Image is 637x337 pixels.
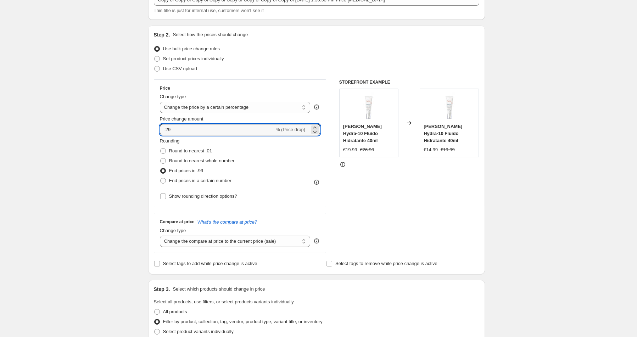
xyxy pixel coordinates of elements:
[169,158,235,163] span: Round to nearest whole number
[154,299,294,304] span: Select all products, use filters, or select products variants individually
[441,146,455,153] strike: €19.99
[154,286,170,293] h2: Step 3.
[169,168,203,173] span: End prices in .99
[169,148,212,153] span: Round to nearest .01
[276,127,305,132] span: % (Price drop)
[339,79,479,85] h6: STOREFRONT EXAMPLE
[160,85,170,91] h3: Price
[154,31,170,38] h2: Step 2.
[160,219,195,225] h3: Compare at price
[343,146,357,153] div: €19.99
[313,103,320,111] div: help
[173,286,265,293] p: Select which products should change in price
[424,124,462,143] span: [PERSON_NAME] Hydra-10 Fluido Hidratante 40ml
[424,146,438,153] div: €14.99
[163,261,257,266] span: Select tags to add while price change is active
[160,228,186,233] span: Change type
[169,193,237,199] span: Show rounding direction options?
[163,66,197,71] span: Use CSV upload
[154,8,264,13] span: This title is just for internal use, customers won't see it
[335,261,437,266] span: Select tags to remove while price change is active
[160,138,180,144] span: Rounding
[163,309,187,314] span: All products
[354,92,383,121] img: 30358_main-1000x1000_80x.jpg
[160,124,274,135] input: -15
[163,319,323,324] span: Filter by product, collection, tag, vendor, product type, variant title, or inventory
[163,56,224,61] span: Set product prices individually
[313,237,320,245] div: help
[160,94,186,99] span: Change type
[343,124,382,143] span: [PERSON_NAME] Hydra-10 Fluido Hidratante 40ml
[197,219,257,225] button: What's the compare at price?
[360,146,374,153] strike: €26.90
[169,178,231,183] span: End prices in a certain number
[173,31,248,38] p: Select how the prices should change
[163,329,234,334] span: Select product variants individually
[435,92,464,121] img: 30358_main-1000x1000_80x.jpg
[160,116,203,122] span: Price change amount
[163,46,220,51] span: Use bulk price change rules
